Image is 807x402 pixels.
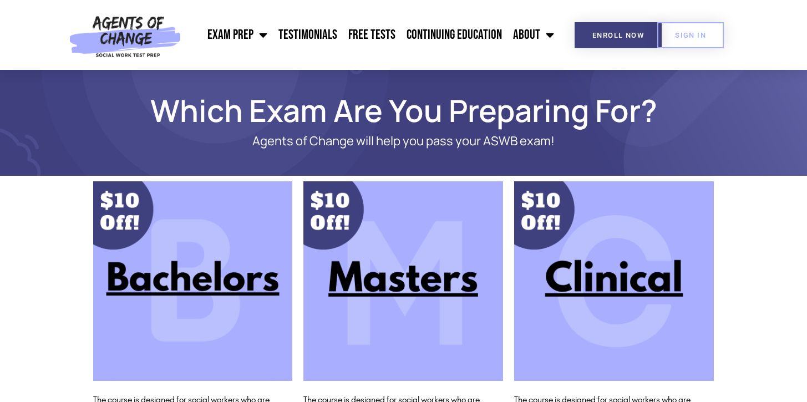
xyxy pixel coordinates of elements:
a: Testimonials [273,21,343,49]
a: About [507,21,560,49]
h1: Which Exam Are You Preparing For? [88,98,720,123]
a: Enroll Now [575,22,662,48]
a: Exam Prep [202,21,273,49]
a: Continuing Education [401,21,507,49]
span: SIGN IN [675,32,706,39]
nav: Menu [186,21,560,49]
p: Agents of Change will help you pass your ASWB exam! [132,134,676,148]
span: Enroll Now [592,32,644,39]
a: SIGN IN [657,22,724,48]
a: Free Tests [343,21,401,49]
